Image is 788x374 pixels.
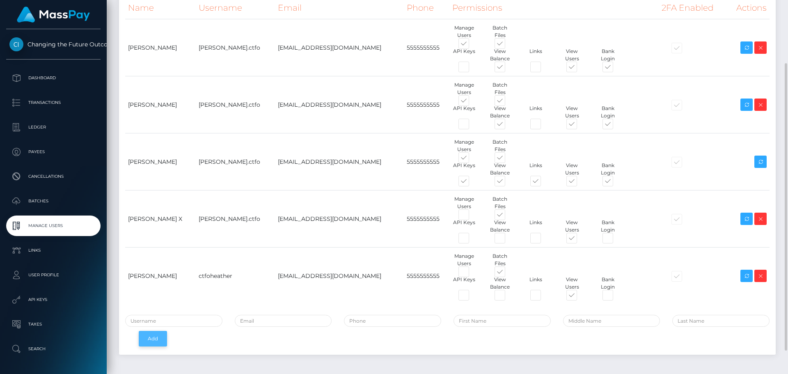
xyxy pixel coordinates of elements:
[482,24,518,39] div: Batch Files
[235,315,332,327] input: Email
[9,72,97,84] p: Dashboard
[6,166,101,187] a: Cancellations
[139,331,167,346] button: Add
[590,162,626,177] div: Bank Login
[518,105,554,119] div: Links
[275,190,404,248] td: [EMAIL_ADDRESS][DOMAIN_NAME]
[446,24,482,39] div: Manage Users
[482,81,518,96] div: Batch Files
[590,219,626,234] div: Bank Login
[125,76,196,133] td: [PERSON_NAME]
[125,190,196,248] td: [PERSON_NAME] X
[554,162,590,177] div: View Users
[6,191,101,211] a: Batches
[9,269,97,281] p: User Profile
[125,19,196,76] td: [PERSON_NAME]
[6,240,101,261] a: Links
[404,133,449,190] td: 5555555555
[563,315,660,327] input: Middle Name
[196,190,275,248] td: [PERSON_NAME].ctfo
[125,315,222,327] input: Username
[9,96,97,109] p: Transactions
[446,81,482,96] div: Manage Users
[482,105,518,119] div: View Balance
[446,105,482,119] div: API Keys
[9,37,23,51] img: Changing the Future Outcome Inc
[518,219,554,234] div: Links
[554,48,590,62] div: View Users
[275,19,404,76] td: [EMAIL_ADDRESS][DOMAIN_NAME]
[344,315,441,327] input: Phone
[275,248,404,305] td: [EMAIL_ADDRESS][DOMAIN_NAME]
[196,133,275,190] td: [PERSON_NAME].ctfo
[482,48,518,62] div: View Balance
[518,162,554,177] div: Links
[482,138,518,153] div: Batch Files
[446,195,482,210] div: Manage Users
[6,41,101,48] span: Changing the Future Outcome Inc
[482,252,518,267] div: Batch Files
[9,294,97,306] p: API Keys
[590,105,626,119] div: Bank Login
[454,315,551,327] input: First Name
[554,276,590,291] div: View Users
[590,48,626,62] div: Bank Login
[6,92,101,113] a: Transactions
[518,276,554,291] div: Links
[6,339,101,359] a: Search
[6,314,101,335] a: Taxes
[9,220,97,232] p: Manage Users
[590,276,626,291] div: Bank Login
[404,76,449,133] td: 5555555555
[446,138,482,153] div: Manage Users
[6,289,101,310] a: API Keys
[9,170,97,183] p: Cancellations
[125,133,196,190] td: [PERSON_NAME]
[554,105,590,119] div: View Users
[196,76,275,133] td: [PERSON_NAME].ctfo
[446,162,482,177] div: API Keys
[404,248,449,305] td: 5555555555
[6,68,101,88] a: Dashboard
[9,318,97,330] p: Taxes
[518,48,554,62] div: Links
[446,252,482,267] div: Manage Users
[6,216,101,236] a: Manage Users
[446,276,482,291] div: API Keys
[17,7,90,23] img: MassPay Logo
[482,219,518,234] div: View Balance
[6,265,101,285] a: User Profile
[482,162,518,177] div: View Balance
[275,76,404,133] td: [EMAIL_ADDRESS][DOMAIN_NAME]
[6,117,101,138] a: Ledger
[9,121,97,133] p: Ledger
[672,315,770,327] input: Last Name
[9,343,97,355] p: Search
[554,219,590,234] div: View Users
[196,248,275,305] td: ctfoheather
[404,190,449,248] td: 5555555555
[482,276,518,291] div: View Balance
[446,48,482,62] div: API Keys
[125,248,196,305] td: [PERSON_NAME]
[275,133,404,190] td: [EMAIL_ADDRESS][DOMAIN_NAME]
[9,146,97,158] p: Payees
[9,244,97,257] p: Links
[482,195,518,210] div: Batch Files
[404,19,449,76] td: 5555555555
[196,19,275,76] td: [PERSON_NAME].ctfo
[9,195,97,207] p: Batches
[6,142,101,162] a: Payees
[446,219,482,234] div: API Keys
